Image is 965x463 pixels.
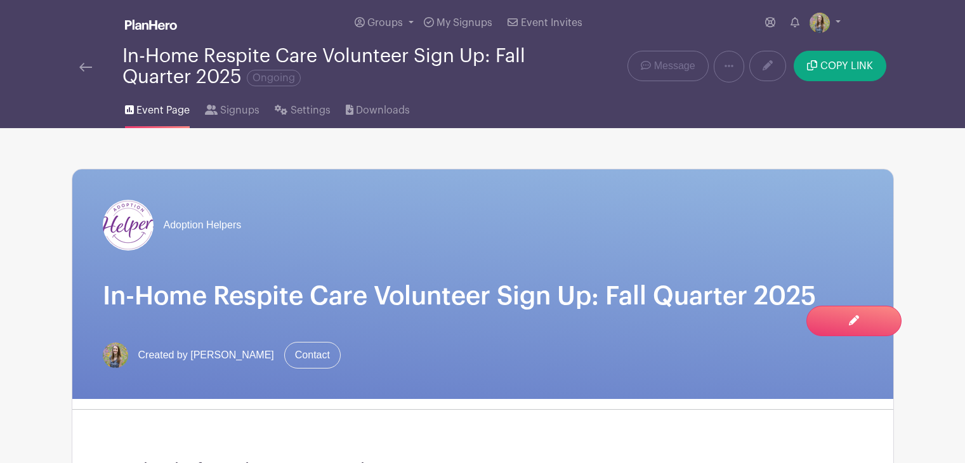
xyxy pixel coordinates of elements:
[103,281,863,311] h1: In-Home Respite Care Volunteer Sign Up: Fall Quarter 2025
[103,200,154,251] img: AH%20Logo%20Smile-Flat-RBG%20(1).jpg
[367,18,403,28] span: Groups
[247,70,301,86] span: Ongoing
[356,103,410,118] span: Downloads
[346,88,410,128] a: Downloads
[521,18,582,28] span: Event Invites
[164,218,242,233] span: Adoption Helpers
[654,58,695,74] span: Message
[125,20,177,30] img: logo_white-6c42ec7e38ccf1d336a20a19083b03d10ae64f83f12c07503d8b9e83406b4c7d.svg
[810,13,830,33] img: IMG_0582.jpg
[820,61,873,71] span: COPY LINK
[794,51,886,81] button: COPY LINK
[627,51,708,81] a: Message
[275,88,330,128] a: Settings
[136,103,190,118] span: Event Page
[220,103,259,118] span: Signups
[125,88,190,128] a: Event Page
[103,342,128,368] img: IMG_0582.jpg
[205,88,259,128] a: Signups
[284,342,341,368] a: Contact
[122,46,534,88] div: In-Home Respite Care Volunteer Sign Up: Fall Quarter 2025
[291,103,331,118] span: Settings
[138,348,274,363] span: Created by [PERSON_NAME]
[437,18,492,28] span: My Signups
[79,63,92,72] img: back-arrow-29a5d9b10d5bd6ae65dc969a981735edf675c4d7a1fe02e03b50dbd4ba3cdb55.svg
